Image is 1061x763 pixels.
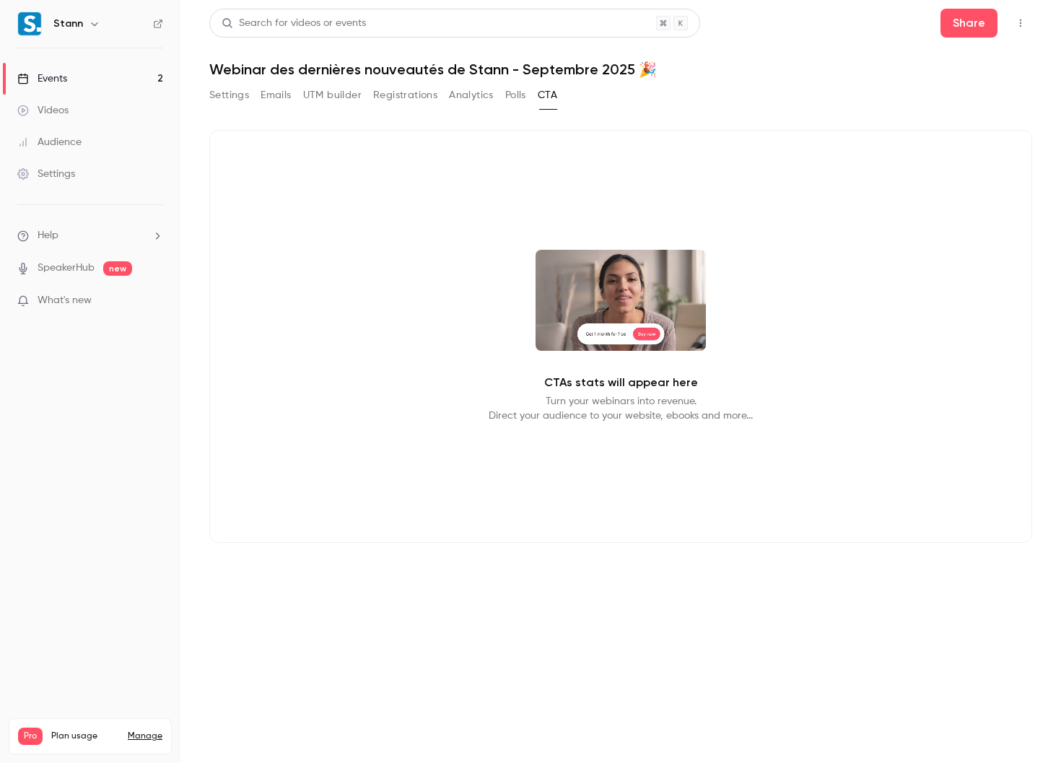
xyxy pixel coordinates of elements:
button: Analytics [449,84,494,107]
button: UTM builder [303,84,362,107]
p: CTAs stats will appear here [544,374,698,391]
button: Settings [209,84,249,107]
div: Search for videos or events [222,16,366,31]
span: Help [38,228,58,243]
button: Registrations [373,84,437,107]
div: Videos [17,103,69,118]
a: SpeakerHub [38,261,95,276]
span: What's new [38,293,92,308]
div: Audience [17,135,82,149]
img: Stann [18,12,41,35]
button: Emails [261,84,291,107]
a: Manage [128,731,162,742]
span: Plan usage [51,731,119,742]
button: Polls [505,84,526,107]
h6: Stann [53,17,83,31]
p: Turn your webinars into revenue. Direct your audience to your website, ebooks and more... [489,394,753,423]
iframe: Noticeable Trigger [146,295,163,308]
span: new [103,261,132,276]
button: Share [940,9,997,38]
span: Pro [18,728,43,745]
li: help-dropdown-opener [17,228,163,243]
h1: Webinar des dernières nouveautés de Stann - Septembre 2025 🎉 [209,61,1032,78]
div: Events [17,71,67,86]
button: CTA [538,84,557,107]
div: Settings [17,167,75,181]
